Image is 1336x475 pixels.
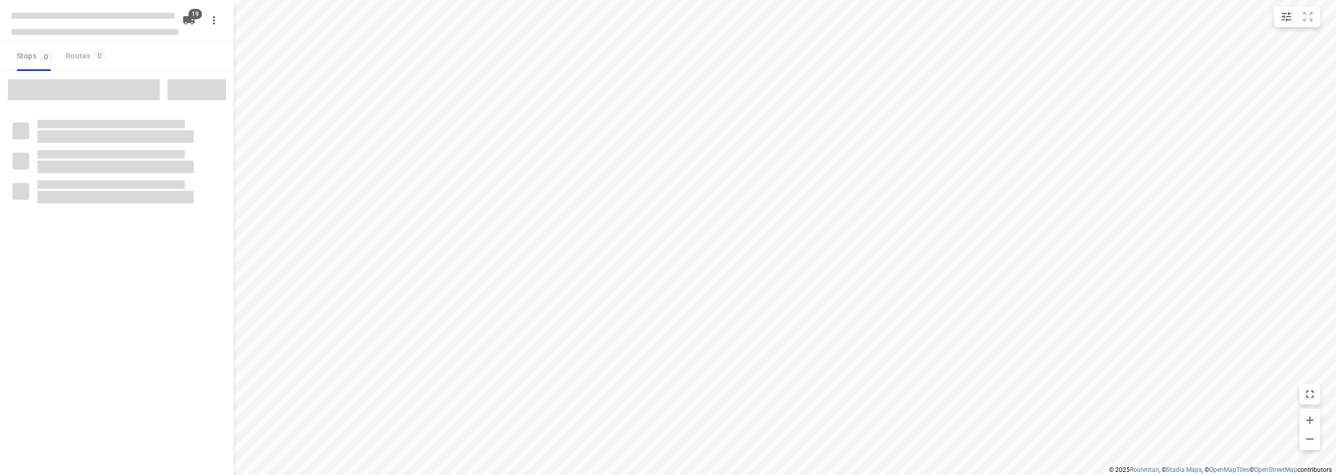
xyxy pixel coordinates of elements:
[1109,466,1332,473] li: © 2025 , © , © © contributors
[1130,466,1159,473] a: Routetitan
[1209,466,1249,473] a: OpenMapTiles
[1166,466,1202,473] a: Stadia Maps
[1274,6,1320,27] div: small contained button group
[1276,6,1297,27] button: Map settings
[1254,466,1297,473] a: OpenStreetMap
